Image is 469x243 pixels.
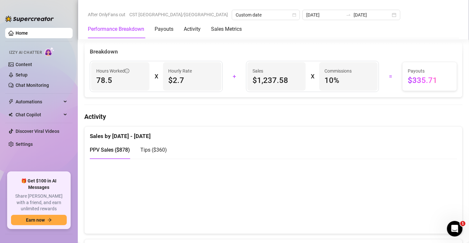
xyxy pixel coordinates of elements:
span: After OnlyFans cut [88,10,125,19]
a: Setup [16,72,28,77]
span: arrow-right [47,218,52,222]
span: CST [GEOGRAPHIC_DATA]/[GEOGRAPHIC_DATA] [129,10,228,19]
span: info-circle [125,69,129,73]
span: 🎁 Get $100 in AI Messages [11,178,67,191]
span: $335.71 [408,75,451,86]
img: AI Chatter [44,47,54,56]
div: X [311,71,314,82]
a: Chat Monitoring [16,83,49,88]
iframe: Intercom live chat [447,221,463,237]
span: PPV Sales ( $878 ) [90,147,130,153]
div: Activity [184,25,201,33]
span: Tips ( $360 ) [140,147,167,153]
button: Earn nowarrow-right [11,215,67,225]
div: = [383,71,398,82]
span: Automations [16,97,62,107]
div: Sales by [DATE] - [DATE] [90,127,457,141]
span: calendar [292,13,296,17]
span: $2.7 [168,75,216,86]
a: Discover Viral Videos [16,129,59,134]
span: 78.5 [96,75,144,86]
a: Home [16,30,28,36]
span: thunderbolt [8,99,14,104]
article: Commissions [324,67,352,75]
span: Payouts [408,67,451,75]
span: Chat Copilot [16,110,62,120]
h4: Activity [84,112,463,121]
span: $1,237.58 [252,75,300,86]
div: Sales Metrics [211,25,242,33]
span: Sales [252,67,300,75]
span: Custom date [236,10,296,20]
span: swap-right [346,12,351,17]
a: Content [16,62,32,67]
div: Performance Breakdown [88,25,144,33]
span: Hours Worked [96,67,129,75]
a: Settings [16,142,33,147]
input: End date [354,11,391,18]
input: Start date [306,11,343,18]
div: X [155,71,158,82]
span: 10 % [324,75,372,86]
div: Breakdown [90,47,457,56]
img: logo-BBDzfeDw.svg [5,16,54,22]
span: Share [PERSON_NAME] with a friend, and earn unlimited rewards [11,193,67,212]
article: Hourly Rate [168,67,192,75]
span: to [346,12,351,17]
div: + [227,71,242,82]
div: Payouts [155,25,173,33]
span: Earn now [26,217,45,223]
img: Chat Copilot [8,112,13,117]
span: Izzy AI Chatter [9,50,42,56]
span: 1 [460,221,465,226]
